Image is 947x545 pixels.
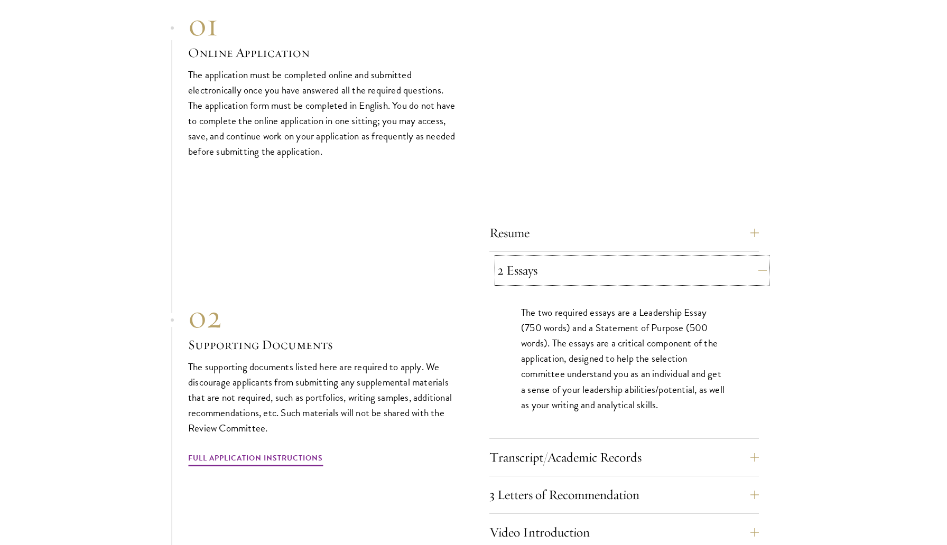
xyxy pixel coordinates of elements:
div: 02 [188,298,458,336]
button: Resume [489,220,759,246]
p: The application must be completed online and submitted electronically once you have answered all ... [188,67,458,159]
a: Full Application Instructions [188,452,323,468]
button: Video Introduction [489,520,759,545]
h3: Supporting Documents [188,336,458,354]
p: The supporting documents listed here are required to apply. We discourage applicants from submitt... [188,359,458,436]
h3: Online Application [188,44,458,62]
p: The two required essays are a Leadership Essay (750 words) and a Statement of Purpose (500 words)... [521,305,727,412]
div: 01 [188,6,458,44]
button: 2 Essays [497,258,767,283]
button: 3 Letters of Recommendation [489,482,759,508]
button: Transcript/Academic Records [489,445,759,470]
